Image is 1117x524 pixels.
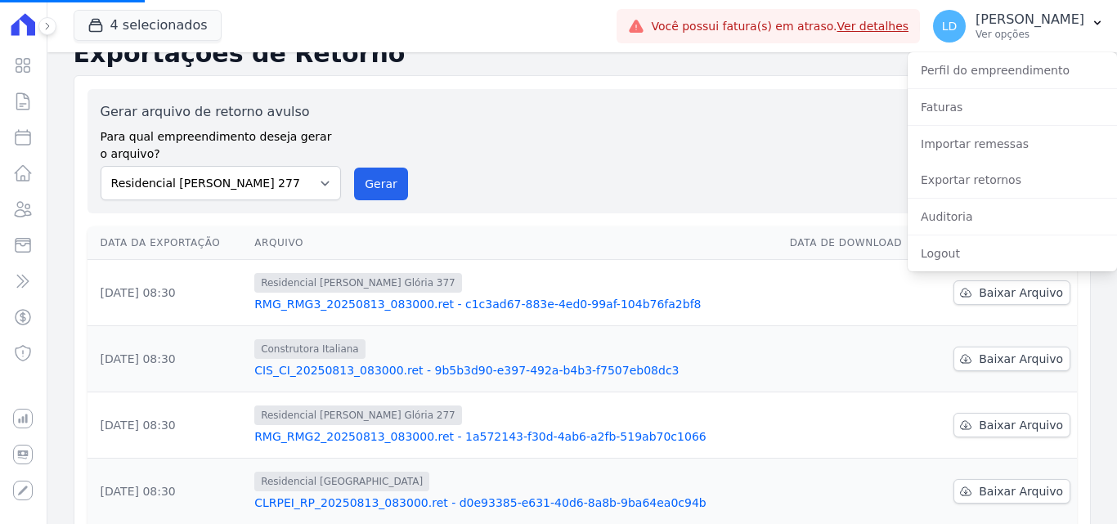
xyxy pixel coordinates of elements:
span: Baixar Arquivo [979,284,1063,301]
span: Residencial [GEOGRAPHIC_DATA] [254,472,429,491]
h2: Exportações de Retorno [74,39,1091,69]
p: [PERSON_NAME] [976,11,1084,28]
a: CIS_CI_20250813_083000.ret - 9b5b3d90-e397-492a-b4b3-f7507eb08dc3 [254,362,777,378]
a: Baixar Arquivo [953,479,1070,504]
td: [DATE] 08:30 [87,260,249,326]
a: Baixar Arquivo [953,413,1070,437]
span: Baixar Arquivo [979,351,1063,367]
td: [DATE] 08:30 [87,392,249,459]
span: Você possui fatura(s) em atraso. [651,18,908,35]
a: Auditoria [908,202,1117,231]
a: Exportar retornos [908,165,1117,195]
a: Baixar Arquivo [953,347,1070,371]
label: Para qual empreendimento deseja gerar o arquivo? [101,122,342,163]
label: Gerar arquivo de retorno avulso [101,102,342,122]
a: Logout [908,239,1117,268]
th: Data de Download [783,226,928,260]
th: Data da Exportação [87,226,249,260]
span: Residencial [PERSON_NAME] Glória 377 [254,273,462,293]
td: [DATE] 08:30 [87,326,249,392]
a: Faturas [908,92,1117,122]
th: Arquivo [248,226,783,260]
a: RMG_RMG2_20250813_083000.ret - 1a572143-f30d-4ab6-a2fb-519ab70c1066 [254,428,777,445]
span: Baixar Arquivo [979,417,1063,433]
p: Ver opções [976,28,1084,41]
button: LD [PERSON_NAME] Ver opções [920,3,1117,49]
a: Perfil do empreendimento [908,56,1117,85]
span: Residencial [PERSON_NAME] Glória 277 [254,405,462,425]
span: LD [942,20,958,32]
a: Ver detalhes [837,20,909,33]
a: Importar remessas [908,129,1117,159]
a: CLRPEI_RP_20250813_083000.ret - d0e93385-e631-40d6-8a8b-9ba64ea0c94b [254,495,777,511]
span: Construtora Italiana [254,339,366,359]
button: 4 selecionados [74,10,222,41]
button: Gerar [354,168,408,200]
a: Baixar Arquivo [953,280,1070,305]
a: RMG_RMG3_20250813_083000.ret - c1c3ad67-883e-4ed0-99af-104b76fa2bf8 [254,296,777,312]
span: Baixar Arquivo [979,483,1063,499]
